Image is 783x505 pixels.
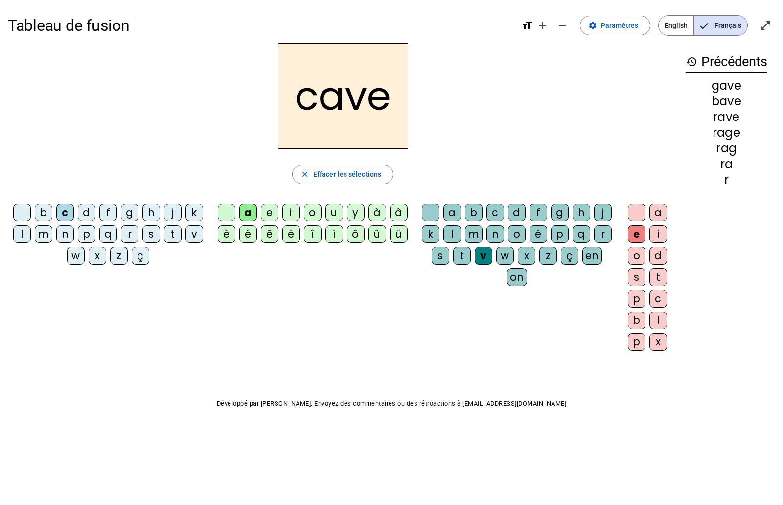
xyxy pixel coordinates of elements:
div: g [551,204,569,221]
h1: Tableau de fusion [8,10,513,41]
div: rage [686,127,767,139]
mat-icon: open_in_full [760,20,771,31]
div: l [443,225,461,243]
mat-icon: settings [588,21,597,30]
div: à [368,204,386,221]
div: b [465,204,483,221]
div: j [164,204,182,221]
p: Développé par [PERSON_NAME]. Envoyez des commentaires ou des rétroactions à [EMAIL_ADDRESS][DOMAI... [8,398,775,409]
div: y [347,204,365,221]
div: i [282,204,300,221]
div: rave [686,111,767,123]
div: rag [686,143,767,154]
div: è [218,225,235,243]
div: t [164,225,182,243]
div: a [239,204,257,221]
div: î [304,225,322,243]
div: c [56,204,74,221]
div: q [99,225,117,243]
div: on [507,268,527,286]
div: x [89,247,106,265]
button: Effacer les sélections [292,165,393,184]
span: Effacer les sélections [313,168,381,180]
div: ç [132,247,149,265]
div: o [304,204,322,221]
div: c [486,204,504,221]
div: ï [325,225,343,243]
div: w [496,247,514,265]
div: o [628,247,645,265]
div: ra [686,158,767,170]
div: p [628,290,645,308]
div: ë [282,225,300,243]
div: r [594,225,612,243]
mat-button-toggle-group: Language selection [658,15,748,36]
div: f [99,204,117,221]
div: n [56,225,74,243]
div: t [649,268,667,286]
button: Entrer en plein écran [756,16,775,35]
h3: Précédents [686,51,767,73]
div: z [539,247,557,265]
mat-icon: format_size [521,20,533,31]
div: q [573,225,590,243]
div: ü [390,225,408,243]
div: j [594,204,612,221]
div: t [453,247,471,265]
div: é [530,225,547,243]
div: k [185,204,203,221]
button: Augmenter la taille de la police [533,16,553,35]
div: p [551,225,569,243]
div: g [121,204,138,221]
div: s [628,268,645,286]
div: h [573,204,590,221]
div: w [67,247,85,265]
div: r [121,225,138,243]
div: en [582,247,602,265]
div: h [142,204,160,221]
div: a [443,204,461,221]
div: ê [261,225,278,243]
mat-icon: remove [556,20,568,31]
span: Paramètres [601,20,638,31]
div: d [508,204,526,221]
div: v [475,247,492,265]
div: l [13,225,31,243]
div: x [649,333,667,351]
mat-icon: close [300,170,309,179]
div: k [422,225,439,243]
div: b [628,312,645,329]
div: ç [561,247,578,265]
div: é [239,225,257,243]
div: x [518,247,535,265]
div: f [530,204,547,221]
span: Français [694,16,747,35]
div: û [368,225,386,243]
div: m [35,225,52,243]
mat-icon: history [686,56,697,68]
div: p [78,225,95,243]
div: m [465,225,483,243]
div: e [261,204,278,221]
div: ô [347,225,365,243]
div: i [649,225,667,243]
div: v [185,225,203,243]
div: l [649,312,667,329]
div: bave [686,96,767,107]
span: English [659,16,693,35]
div: a [649,204,667,221]
h2: cave [278,43,408,149]
div: gave [686,80,767,92]
div: z [110,247,128,265]
div: u [325,204,343,221]
div: d [649,247,667,265]
button: Paramètres [580,16,650,35]
div: p [628,333,645,351]
div: s [432,247,449,265]
div: e [628,225,645,243]
div: n [486,225,504,243]
div: b [35,204,52,221]
div: c [649,290,667,308]
div: d [78,204,95,221]
div: â [390,204,408,221]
